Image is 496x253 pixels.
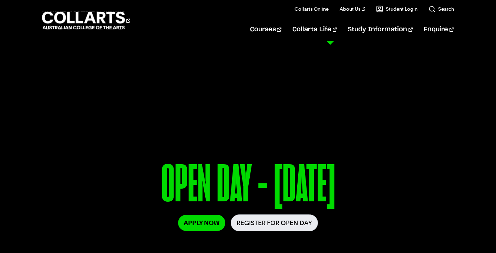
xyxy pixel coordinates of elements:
[348,18,413,41] a: Study Information
[428,6,454,12] a: Search
[42,11,130,30] div: Go to homepage
[376,6,417,12] a: Student Login
[231,214,318,231] a: Register for Open Day
[294,6,329,12] a: Collarts Online
[424,18,454,41] a: Enquire
[292,18,337,41] a: Collarts Life
[42,158,454,214] p: OPEN DAY - [DATE]
[178,215,225,231] a: Apply Now
[340,6,365,12] a: About Us
[250,18,281,41] a: Courses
